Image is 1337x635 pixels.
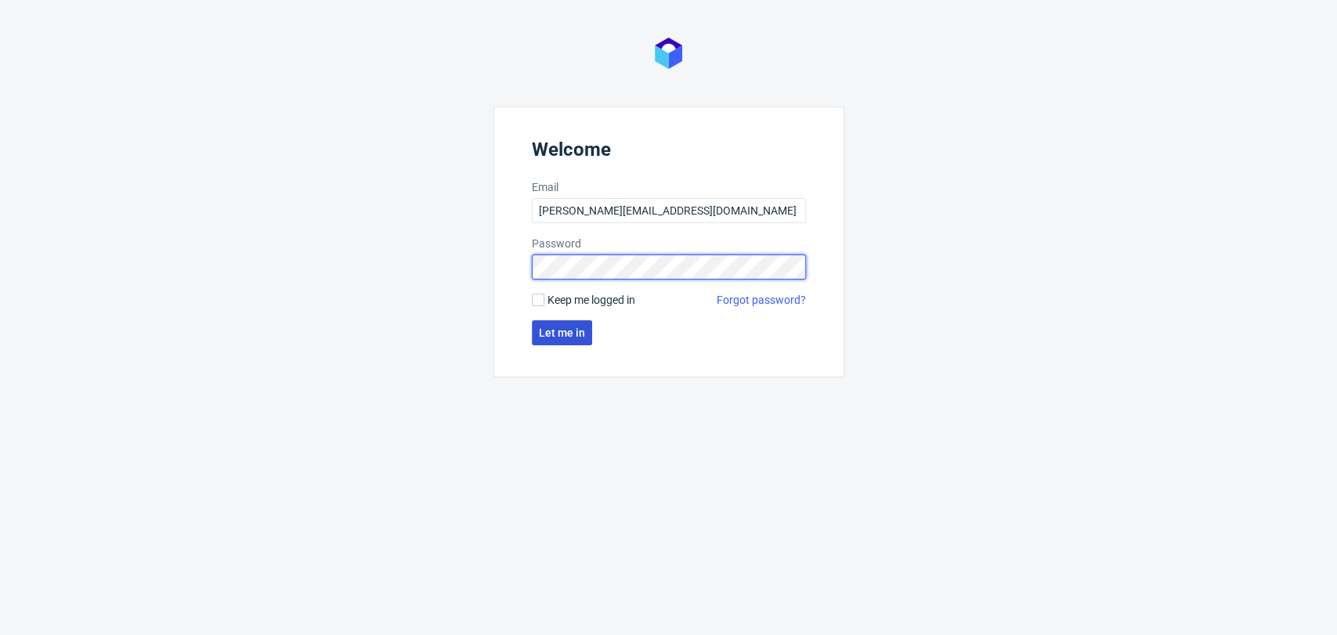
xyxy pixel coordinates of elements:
[532,139,806,167] header: Welcome
[532,320,592,345] button: Let me in
[547,292,635,308] span: Keep me logged in
[539,327,585,338] span: Let me in
[532,198,806,223] input: you@youremail.com
[532,236,806,251] label: Password
[717,292,806,308] a: Forgot password?
[532,179,806,195] label: Email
